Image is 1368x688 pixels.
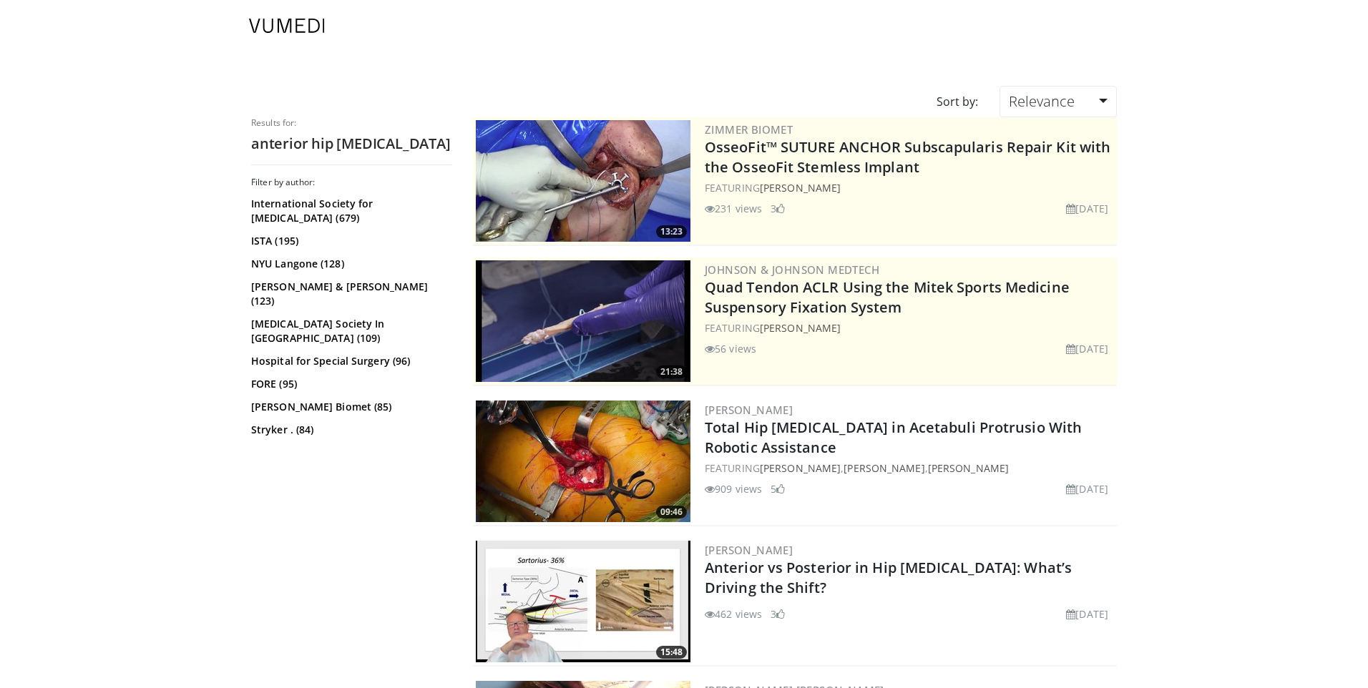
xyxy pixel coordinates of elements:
li: 3 [771,201,785,216]
img: 323d8866-7c54-4680-ab53-78bc1e009c77.300x170_q85_crop-smart_upscale.jpg [476,541,690,662]
a: [PERSON_NAME] [705,403,793,417]
a: [PERSON_NAME] [705,543,793,557]
li: [DATE] [1066,606,1108,621]
img: VuMedi Logo [249,19,325,33]
img: 40c8acad-cf15-4485-a741-123ec1ccb0c0.300x170_q85_crop-smart_upscale.jpg [476,120,690,242]
a: [PERSON_NAME] Biomet (85) [251,400,448,414]
li: 909 views [705,481,762,496]
img: 9026b89a-9ec4-4d45-949c-ae618d94f28c.300x170_q85_crop-smart_upscale.jpg [476,400,690,522]
a: NYU Langone (128) [251,257,448,271]
img: b78fd9da-dc16-4fd1-a89d-538d899827f1.300x170_q85_crop-smart_upscale.jpg [476,260,690,382]
span: 15:48 [656,646,687,659]
a: [PERSON_NAME] & [PERSON_NAME] (123) [251,280,448,308]
li: 56 views [705,341,756,356]
div: Sort by: [926,86,989,117]
a: [PERSON_NAME] [928,461,1009,475]
a: Johnson & Johnson MedTech [705,262,879,277]
a: 21:38 [476,260,690,382]
a: Hospital for Special Surgery (96) [251,354,448,368]
a: [MEDICAL_DATA] Society In [GEOGRAPHIC_DATA] (109) [251,317,448,345]
span: Relevance [1009,92,1075,111]
a: ISTA (195) [251,234,448,248]
a: OsseoFit™ SUTURE ANCHOR Subscapularis Repair Kit with the OsseoFit Stemless Implant [705,137,1110,177]
span: 21:38 [656,365,687,378]
p: Results for: [251,117,451,129]
a: [PERSON_NAME] [844,461,924,475]
span: 09:46 [656,506,687,519]
a: Zimmer Biomet [705,122,793,137]
span: 13:23 [656,225,687,238]
a: Total Hip [MEDICAL_DATA] in Acetabuli Protrusio With Robotic Assistance [705,418,1082,457]
h2: anterior hip [MEDICAL_DATA] [251,134,451,153]
a: International Society for [MEDICAL_DATA] (679) [251,197,448,225]
li: 231 views [705,201,762,216]
a: [PERSON_NAME] [760,181,841,195]
li: 462 views [705,606,762,621]
a: 15:48 [476,541,690,662]
li: [DATE] [1066,481,1108,496]
h3: Filter by author: [251,177,451,188]
li: 3 [771,606,785,621]
a: 13:23 [476,120,690,242]
a: [PERSON_NAME] [760,461,841,475]
a: FORE (95) [251,377,448,391]
a: Stryker . (84) [251,423,448,437]
li: [DATE] [1066,201,1108,216]
a: Quad Tendon ACLR Using the Mitek Sports Medicine Suspensory Fixation System [705,277,1070,317]
a: Relevance [1000,86,1117,117]
a: Anterior vs Posterior in Hip [MEDICAL_DATA]: What’s Driving the Shift? [705,558,1072,597]
li: 5 [771,481,785,496]
div: FEATURING [705,320,1114,335]
div: FEATURING [705,180,1114,195]
a: [PERSON_NAME] [760,321,841,335]
li: [DATE] [1066,341,1108,356]
div: FEATURING , , [705,461,1114,476]
a: 09:46 [476,400,690,522]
